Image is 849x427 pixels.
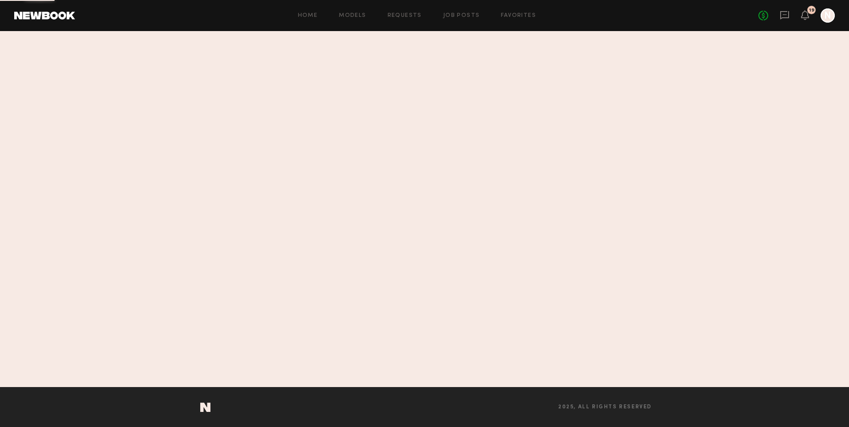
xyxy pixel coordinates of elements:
[388,13,422,19] a: Requests
[809,8,814,13] div: 19
[558,404,652,410] span: 2025, all rights reserved
[501,13,536,19] a: Favorites
[821,8,835,23] a: N
[298,13,318,19] a: Home
[339,13,366,19] a: Models
[443,13,480,19] a: Job Posts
